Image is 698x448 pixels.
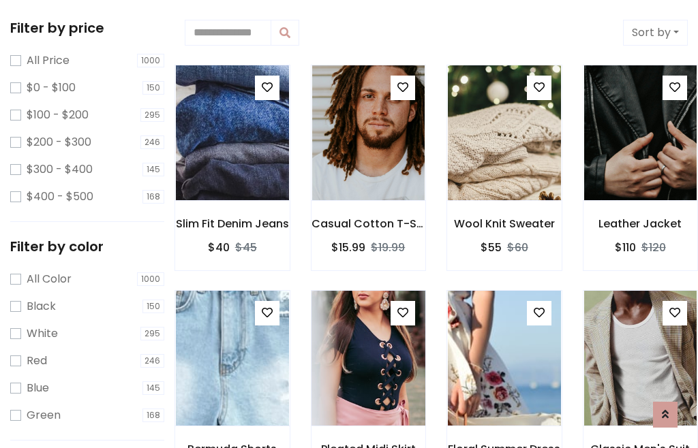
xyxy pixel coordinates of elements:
[27,353,47,369] label: Red
[142,300,164,313] span: 150
[27,80,76,96] label: $0 - $100
[140,108,164,122] span: 295
[27,52,70,69] label: All Price
[10,20,164,36] h5: Filter by price
[142,81,164,95] span: 150
[27,107,89,123] label: $100 - $200
[235,240,257,255] del: $45
[175,217,290,230] h6: Slim Fit Denim Jeans
[137,272,164,286] span: 1000
[507,240,528,255] del: $60
[615,241,636,254] h6: $110
[27,189,93,205] label: $400 - $500
[371,240,405,255] del: $19.99
[142,163,164,176] span: 145
[27,380,49,396] label: Blue
[312,217,426,230] h6: Casual Cotton T-Shirt
[583,217,698,230] h6: Leather Jacket
[27,134,91,150] label: $200 - $300
[27,298,56,315] label: Black
[27,271,72,287] label: All Color
[140,354,164,368] span: 246
[447,217,562,230] h6: Wool Knit Sweater
[623,20,688,46] button: Sort by
[140,135,164,149] span: 246
[10,238,164,255] h5: Filter by color
[137,54,164,67] span: 1000
[27,407,61,423] label: Green
[142,409,164,422] span: 168
[481,241,502,254] h6: $55
[140,327,164,340] span: 295
[331,241,365,254] h6: $15.99
[27,325,58,342] label: White
[27,161,93,178] label: $300 - $400
[142,190,164,204] span: 168
[208,241,230,254] h6: $40
[142,381,164,395] span: 145
[641,240,666,255] del: $120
